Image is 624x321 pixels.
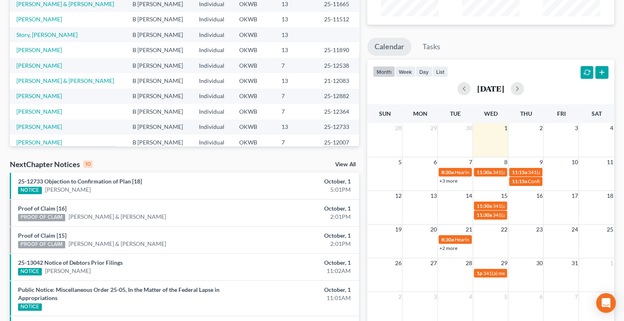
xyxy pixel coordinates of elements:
[126,119,192,135] td: B [PERSON_NAME]
[192,27,233,42] td: Individual
[18,205,66,212] a: Proof of Claim [16]
[18,303,42,311] div: NOTICE
[16,123,62,130] a: [PERSON_NAME]
[318,58,359,73] td: 25-12538
[245,213,351,221] div: 2:01PM
[596,293,616,313] div: Open Intercom Messenger
[126,12,192,27] td: B [PERSON_NAME]
[415,38,448,56] a: Tasks
[606,225,614,234] span: 25
[275,135,318,150] td: 7
[126,89,192,104] td: B [PERSON_NAME]
[395,66,416,77] button: week
[535,225,543,234] span: 23
[192,58,233,73] td: Individual
[476,169,491,175] span: 11:30a
[275,42,318,57] td: 13
[439,178,457,184] a: +3 more
[69,213,166,221] a: [PERSON_NAME] & [PERSON_NAME]
[397,157,402,167] span: 5
[512,178,527,184] span: 11:15a
[450,110,461,117] span: Tue
[609,258,614,268] span: 1
[245,240,351,248] div: 2:01PM
[16,92,62,99] a: [PERSON_NAME]
[233,119,275,135] td: OKWB
[18,259,123,266] a: 25-13042 Notice of Debtors Prior Filings
[16,62,62,69] a: [PERSON_NAME]
[429,225,437,234] span: 20
[335,162,356,167] a: View All
[245,177,351,186] div: October, 1
[318,73,359,88] td: 21-12083
[367,38,411,56] a: Calendar
[394,258,402,268] span: 26
[245,294,351,302] div: 11:01AM
[16,108,62,115] a: [PERSON_NAME]
[10,159,93,169] div: NextChapter Notices
[394,225,402,234] span: 19
[318,42,359,57] td: 25-11890
[464,123,473,133] span: 30
[373,66,395,77] button: month
[609,123,614,133] span: 4
[275,27,318,42] td: 13
[520,110,532,117] span: Thu
[318,104,359,119] td: 25-12364
[245,286,351,294] div: October, 1
[126,135,192,150] td: B [PERSON_NAME]
[16,77,114,84] a: [PERSON_NAME] & [PERSON_NAME]
[538,157,543,167] span: 9
[492,169,571,175] span: 341(a) meeting for [PERSON_NAME]
[538,292,543,302] span: 6
[126,58,192,73] td: B [PERSON_NAME]
[528,169,607,175] span: 341(a) meeting for [PERSON_NAME]
[245,267,351,275] div: 11:02AM
[477,84,504,93] h2: [DATE]
[245,259,351,267] div: October, 1
[441,236,453,243] span: 8:30a
[318,89,359,104] td: 25-12882
[512,169,527,175] span: 11:15a
[192,12,233,27] td: Individual
[429,191,437,201] span: 13
[454,236,518,243] span: Hearing for [PERSON_NAME]
[503,292,508,302] span: 5
[416,66,432,77] button: day
[500,225,508,234] span: 22
[245,204,351,213] div: October, 1
[16,139,62,146] a: [PERSON_NAME]
[503,123,508,133] span: 1
[318,135,359,150] td: 25-12007
[192,119,233,135] td: Individual
[464,191,473,201] span: 14
[318,12,359,27] td: 25-11512
[16,46,62,53] a: [PERSON_NAME]
[192,135,233,150] td: Individual
[429,123,437,133] span: 29
[394,123,402,133] span: 28
[574,292,578,302] span: 7
[18,286,219,301] a: Public Notice: Miscellaneous Order 25-05, In the Matter of the Federal Lapse in Appropriations
[69,240,166,248] a: [PERSON_NAME] & [PERSON_NAME]
[83,160,93,168] div: 10
[18,187,42,194] div: NOTICE
[233,135,275,150] td: OKWB
[464,258,473,268] span: 28
[492,203,571,209] span: 341(a) meeting for [PERSON_NAME]
[275,58,318,73] td: 7
[500,258,508,268] span: 29
[245,232,351,240] div: October, 1
[318,119,359,135] td: 25-12733
[535,258,543,268] span: 30
[18,214,65,221] div: PROOF OF CLAIM
[18,232,66,239] a: Proof of Claim [15]
[606,191,614,201] span: 18
[413,110,427,117] span: Mon
[233,73,275,88] td: OKWB
[245,186,351,194] div: 5:01PM
[126,73,192,88] td: B [PERSON_NAME]
[233,42,275,57] td: OKWB
[476,212,491,218] span: 11:30a
[484,110,497,117] span: Wed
